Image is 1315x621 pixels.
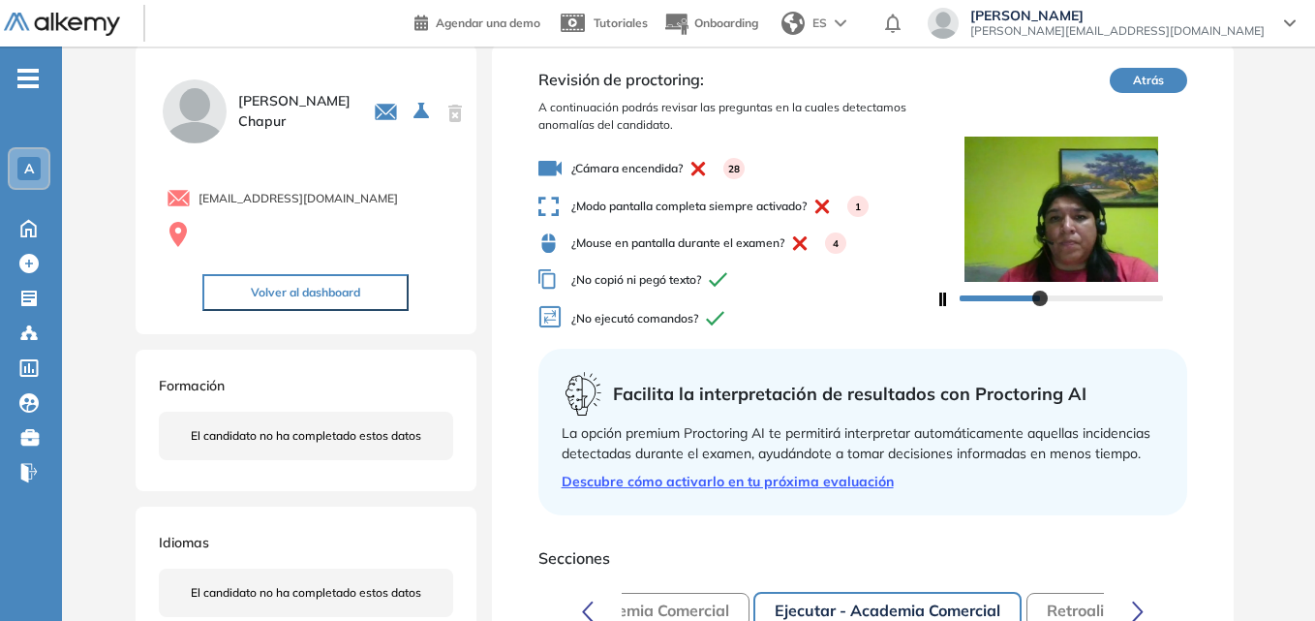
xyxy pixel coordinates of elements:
div: 1 [847,196,869,217]
i: - [17,77,39,80]
span: El candidato no ha completado estos datos [191,427,421,445]
a: Descubre cómo activarlo en tu próxima evaluación [562,472,1165,492]
span: Agendar una demo [436,16,540,30]
span: A [24,161,34,176]
span: Idiomas [159,534,209,551]
div: Widget de chat [1218,528,1315,621]
div: 4 [825,233,846,254]
span: ¿No ejecutó comandos? [538,305,936,333]
span: [EMAIL_ADDRESS][DOMAIN_NAME] [199,190,398,207]
a: Agendar una demo [414,10,540,33]
span: ¿No copió ni pegó texto? [538,269,936,290]
span: Tutoriales [594,16,648,30]
img: Logo [4,13,120,37]
span: ¿Mouse en pantalla durante el examen? [538,233,936,254]
div: La opción premium Proctoring AI te permitirá interpretar automáticamente aquellas incidencias det... [562,423,1165,464]
img: PROFILE_MENU_LOGO_USER [159,76,230,147]
span: ES [812,15,827,32]
span: [PERSON_NAME][EMAIL_ADDRESS][DOMAIN_NAME] [970,23,1265,39]
img: arrow [835,19,846,27]
button: Volver al dashboard [202,274,409,311]
span: Secciones [538,546,1188,570]
span: [PERSON_NAME] [970,8,1265,23]
button: Atrás [1110,68,1187,93]
span: [PERSON_NAME] Chapur [238,91,351,132]
iframe: Chat Widget [1218,528,1315,621]
button: Seleccione la evaluación activa [406,94,441,129]
span: A continuación podrás revisar las preguntas en la cuales detectamos anomalías del candidato. [538,99,936,134]
span: Onboarding [694,16,758,30]
span: Formación [159,377,225,394]
img: world [781,12,805,35]
div: 28 [723,158,745,179]
span: El candidato no ha completado estos datos [191,584,421,602]
span: Revisión de proctoring: [538,68,936,91]
span: ¿Cámara encendida? [538,157,936,180]
button: Onboarding [663,3,758,45]
span: Facilita la interpretación de resultados con Proctoring AI [613,381,1086,407]
span: ¿Modo pantalla completa siempre activado? [538,196,936,217]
